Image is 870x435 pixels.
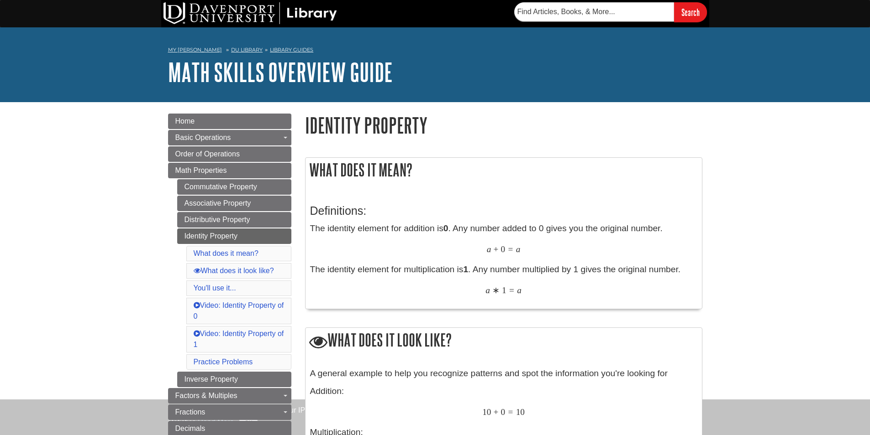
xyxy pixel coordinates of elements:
[175,166,227,174] span: Math Properties
[194,358,253,366] a: Practice Problems
[443,223,448,233] strong: 0
[493,407,498,417] span: +
[501,244,505,254] span: 0
[463,264,468,274] strong: 1
[168,130,291,145] a: Basic Operations
[168,44,702,58] nav: breadcrumb
[177,179,291,195] a: Commutative Property
[194,330,284,348] a: Video: Identity Property of 1
[175,425,206,432] span: Decimals
[175,117,195,125] span: Home
[175,392,237,399] span: Factors & Multiples
[177,212,291,228] a: Distributive Property
[493,244,498,254] span: +
[492,285,500,295] span: ∗
[168,46,222,54] a: My [PERSON_NAME]
[516,244,521,254] span: a
[168,388,291,404] a: Factors & Multiples
[177,196,291,211] a: Associative Property
[168,58,393,86] a: Math Skills Overview Guide
[194,249,258,257] a: What does it mean?
[482,407,491,417] span: 10
[306,328,702,354] h2: What does it look like?
[175,134,231,141] span: Basic Operations
[508,407,513,417] span: =
[194,301,284,320] a: Video: Identity Property of 0
[310,367,697,380] p: A general example to help you recognize patterns and spot the information you're looking for
[310,204,697,217] h3: Definitions:
[177,372,291,387] a: Inverse Property
[674,2,707,22] input: Search
[231,47,263,53] a: DU Library
[516,407,525,417] span: 10
[168,404,291,420] a: Fractions
[168,146,291,162] a: Order of Operations
[194,284,236,292] a: You'll use it...
[485,285,490,295] span: a
[487,244,491,254] span: a
[310,222,697,295] p: The identity element for addition is . Any number added to 0 gives you the original number. The i...
[270,47,313,53] a: Library Guides
[514,2,707,22] form: Searches DU Library's articles, books, and more
[168,163,291,178] a: Math Properties
[501,407,505,417] span: 0
[168,114,291,129] a: Home
[305,114,702,137] h1: Identity Property
[502,285,506,295] span: 1
[514,2,674,21] input: Find Articles, Books, & More...
[306,158,702,182] h2: What does it mean?
[175,150,240,158] span: Order of Operations
[508,244,513,254] span: =
[194,267,274,274] a: What does it look like?
[175,408,206,416] span: Fractions
[509,285,514,295] span: =
[517,285,522,295] span: a
[177,228,291,244] a: Identity Property
[163,2,337,24] img: DU Library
